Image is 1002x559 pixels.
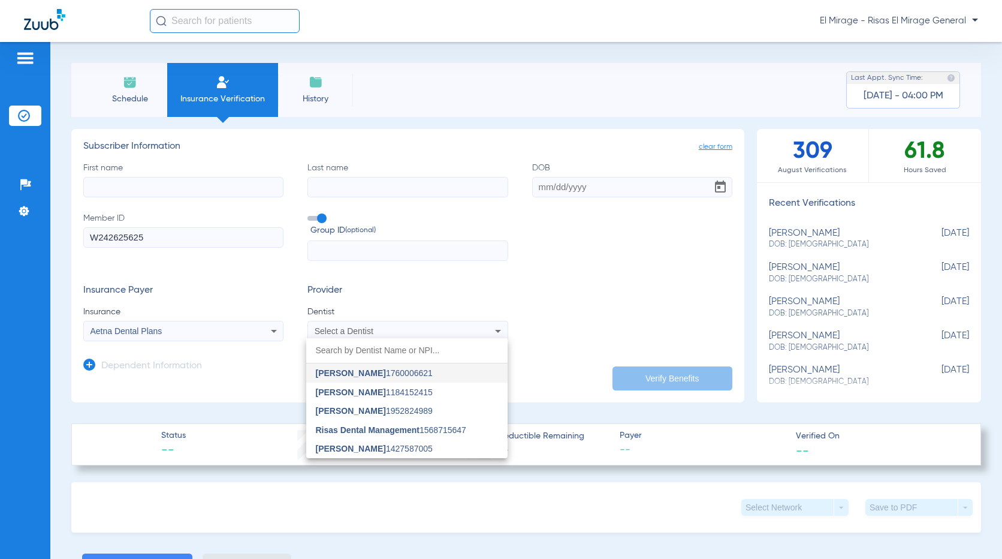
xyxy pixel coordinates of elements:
span: 1760006621 [316,369,433,377]
span: 1184152415 [316,388,433,396]
iframe: Chat Widget [942,501,1002,559]
span: 1952824989 [316,407,433,415]
span: [PERSON_NAME] [316,406,386,416]
span: [PERSON_NAME] [316,387,386,397]
span: [PERSON_NAME] [316,368,386,378]
span: 1568715647 [316,426,466,434]
span: 1427587005 [316,444,433,453]
span: Risas Dental Management [316,425,420,435]
span: [PERSON_NAME] [316,444,386,453]
input: dropdown search [306,338,508,363]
